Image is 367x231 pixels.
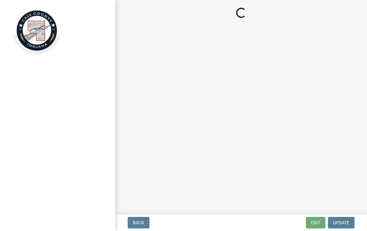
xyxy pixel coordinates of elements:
[328,217,355,228] button: Update
[333,220,349,225] span: Update
[133,220,144,225] span: Back
[306,217,325,228] button: Exit
[128,217,149,228] button: Back
[13,7,61,55] img: Cass County, Indiana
